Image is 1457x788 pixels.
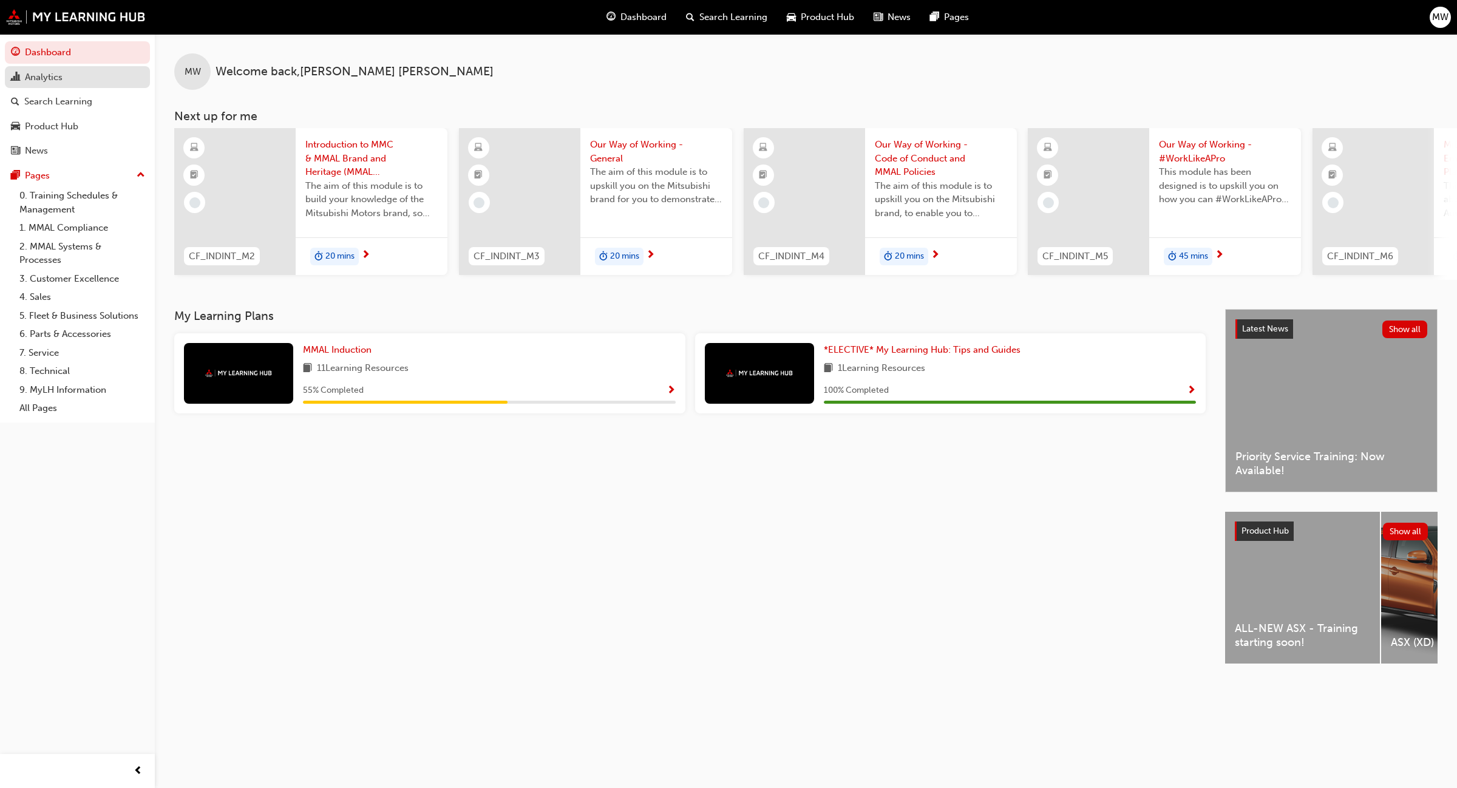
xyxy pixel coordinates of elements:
[1028,128,1301,275] a: CF_INDINT_M5Our Way of Working - #WorkLikeAProThis module has been designed is to upskill you on ...
[174,128,447,275] a: CF_INDINT_M2Introduction to MMC & MMAL Brand and Heritage (MMAL Induction)The aim of this module ...
[1179,250,1208,263] span: 45 mins
[314,249,323,265] span: duration-icon
[1432,10,1449,24] span: MW
[1215,250,1224,261] span: next-icon
[6,9,146,25] img: mmal
[474,250,540,263] span: CF_INDINT_M3
[15,381,150,399] a: 9. MyLH Information
[303,384,364,398] span: 55 % Completed
[1225,512,1380,664] a: ALL-NEW ASX - Training starting soon!
[5,165,150,187] button: Pages
[1327,250,1393,263] span: CF_INDINT_M6
[474,140,483,156] span: learningResourceType_ELEARNING-icon
[15,362,150,381] a: 8. Technical
[361,250,370,261] span: next-icon
[884,249,892,265] span: duration-icon
[174,309,1206,323] h3: My Learning Plans
[620,10,667,24] span: Dashboard
[1383,523,1428,540] button: Show all
[944,10,969,24] span: Pages
[1430,7,1451,28] button: MW
[920,5,979,30] a: pages-iconPages
[759,140,767,156] span: learningResourceType_ELEARNING-icon
[11,72,20,83] span: chart-icon
[1241,526,1289,536] span: Product Hub
[11,171,20,182] span: pages-icon
[459,128,732,275] a: CF_INDINT_M3Our Way of Working - GeneralThe aim of this module is to upskill you on the Mitsubish...
[646,250,655,261] span: next-icon
[1382,321,1428,338] button: Show all
[875,138,1007,179] span: Our Way of Working - Code of Conduct and MMAL Policies
[888,10,911,24] span: News
[1159,138,1291,165] span: Our Way of Working - #WorkLikeAPro
[895,250,924,263] span: 20 mins
[5,90,150,113] a: Search Learning
[606,10,616,25] span: guage-icon
[599,249,608,265] span: duration-icon
[1328,140,1337,156] span: learningResourceType_ELEARNING-icon
[1328,197,1339,208] span: learningRecordVerb_NONE-icon
[5,115,150,138] a: Product Hub
[801,10,854,24] span: Product Hub
[1235,521,1428,541] a: Product HubShow all
[838,361,925,376] span: 1 Learning Resources
[15,344,150,362] a: 7. Service
[777,5,864,30] a: car-iconProduct Hub
[190,168,199,183] span: booktick-icon
[1168,249,1177,265] span: duration-icon
[759,168,767,183] span: booktick-icon
[303,343,376,357] a: MMAL Induction
[305,138,438,179] span: Introduction to MMC & MMAL Brand and Heritage (MMAL Induction)
[590,165,722,206] span: The aim of this module is to upskill you on the Mitsubishi brand for you to demonstrate the same ...
[474,168,483,183] span: booktick-icon
[667,386,676,396] span: Show Progress
[1235,450,1427,477] span: Priority Service Training: Now Available!
[185,65,201,79] span: MW
[1242,324,1288,334] span: Latest News
[205,369,272,377] img: mmal
[676,5,777,30] a: search-iconSearch Learning
[1044,140,1052,156] span: learningResourceType_ELEARNING-icon
[15,186,150,219] a: 0. Training Schedules & Management
[1159,165,1291,206] span: This module has been designed is to upskill you on how you can #WorkLikeAPro at Mitsubishi Motors...
[597,5,676,30] a: guage-iconDashboard
[758,250,824,263] span: CF_INDINT_M4
[699,10,767,24] span: Search Learning
[864,5,920,30] a: news-iconNews
[15,288,150,307] a: 4. Sales
[824,361,833,376] span: book-icon
[610,250,639,263] span: 20 mins
[824,384,889,398] span: 100 % Completed
[11,97,19,107] span: search-icon
[15,399,150,418] a: All Pages
[25,70,63,84] div: Analytics
[1043,197,1054,208] span: learningRecordVerb_NONE-icon
[5,39,150,165] button: DashboardAnalyticsSearch LearningProduct HubNews
[15,237,150,270] a: 2. MMAL Systems & Processes
[25,120,78,134] div: Product Hub
[134,764,143,779] span: prev-icon
[11,121,20,132] span: car-icon
[24,95,92,109] div: Search Learning
[1235,622,1370,649] span: ALL-NEW ASX - Training starting soon!
[1187,386,1196,396] span: Show Progress
[5,66,150,89] a: Analytics
[931,250,940,261] span: next-icon
[11,47,20,58] span: guage-icon
[216,65,494,79] span: Welcome back , [PERSON_NAME] [PERSON_NAME]
[686,10,695,25] span: search-icon
[824,344,1021,355] span: *ELECTIVE* My Learning Hub: Tips and Guides
[15,219,150,237] a: 1. MMAL Compliance
[303,344,372,355] span: MMAL Induction
[1187,383,1196,398] button: Show Progress
[1235,319,1427,339] a: Latest NewsShow all
[15,270,150,288] a: 3. Customer Excellence
[305,179,438,220] span: The aim of this module is to build your knowledge of the Mitsubishi Motors brand, so you can demo...
[474,197,484,208] span: learningRecordVerb_NONE-icon
[1225,309,1438,492] a: Latest NewsShow allPriority Service Training: Now Available!
[590,138,722,165] span: Our Way of Working - General
[1328,168,1337,183] span: booktick-icon
[11,146,20,157] span: news-icon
